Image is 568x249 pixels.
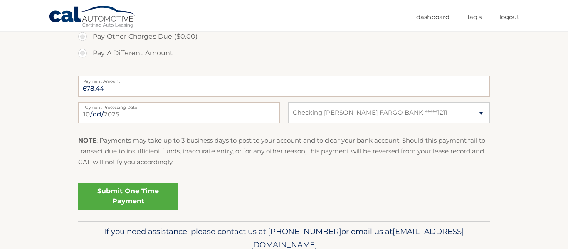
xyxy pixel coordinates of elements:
a: Logout [499,10,519,24]
input: Payment Date [78,102,280,123]
label: Payment Amount [78,76,490,83]
label: Payment Processing Date [78,102,280,109]
label: Pay A Different Amount [78,45,490,62]
a: Cal Automotive [49,5,136,30]
p: : Payments may take up to 3 business days to post to your account and to clear your bank account.... [78,135,490,168]
label: Pay Other Charges Due ($0.00) [78,28,490,45]
strong: NOTE [78,136,96,144]
input: Payment Amount [78,76,490,97]
a: FAQ's [467,10,482,24]
a: Submit One Time Payment [78,183,178,210]
span: [PHONE_NUMBER] [268,227,341,236]
a: Dashboard [416,10,449,24]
